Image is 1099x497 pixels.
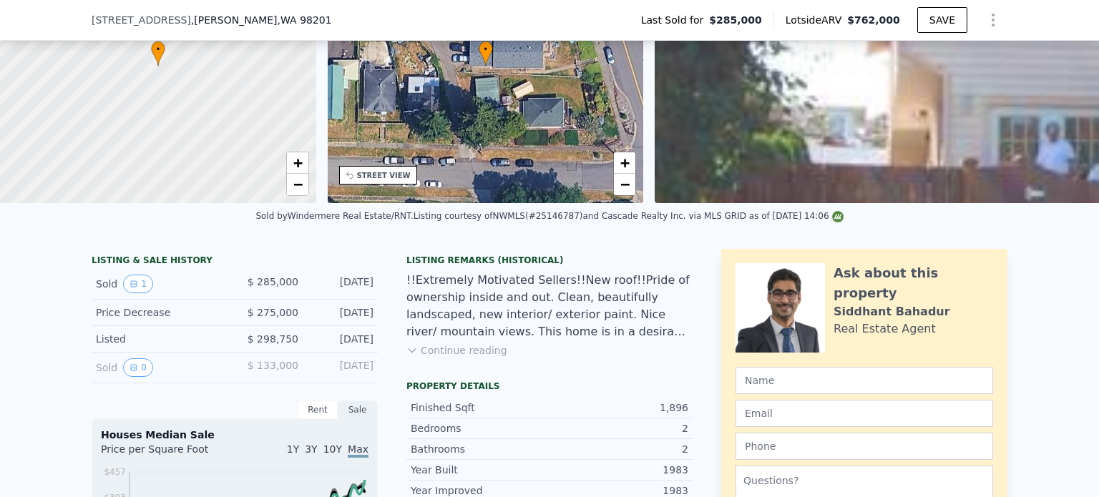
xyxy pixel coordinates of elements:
[411,463,549,477] div: Year Built
[736,433,993,460] input: Phone
[96,305,223,320] div: Price Decrease
[248,307,298,318] span: $ 275,000
[293,175,302,193] span: −
[614,152,635,174] a: Zoom in
[406,255,693,266] div: Listing Remarks (Historical)
[101,442,235,465] div: Price per Square Foot
[293,154,302,172] span: +
[287,174,308,195] a: Zoom out
[123,275,153,293] button: View historical data
[298,400,338,419] div: Rent
[92,13,191,27] span: [STREET_ADDRESS]
[411,442,549,456] div: Bathrooms
[834,320,936,338] div: Real Estate Agent
[287,443,299,455] span: 1Y
[479,43,493,56] span: •
[406,380,693,392] div: Property details
[834,303,950,320] div: Siddhant Bahadur
[549,400,688,415] div: 1,896
[847,14,900,26] span: $762,000
[248,333,298,345] span: $ 298,750
[641,13,710,27] span: Last Sold for
[123,358,153,377] button: View historical data
[101,428,368,442] div: Houses Median Sale
[323,443,342,455] span: 10Y
[305,443,317,455] span: 3Y
[191,13,332,27] span: , [PERSON_NAME]
[979,6,1007,34] button: Show Options
[406,272,693,340] div: !!Extremely Motivated Sellers!!New roof!!Pride of ownership inside and out. Clean, beautifully la...
[620,154,630,172] span: +
[414,211,844,221] div: Listing courtesy of NWMLS (#25146787) and Cascade Realty Inc. via MLS GRID as of [DATE] 14:06
[348,443,368,458] span: Max
[151,43,165,56] span: •
[357,170,411,181] div: STREET VIEW
[614,174,635,195] a: Zoom out
[479,41,493,66] div: •
[96,332,223,346] div: Listed
[278,14,332,26] span: , WA 98201
[406,343,507,358] button: Continue reading
[549,463,688,477] div: 1983
[338,400,378,419] div: Sale
[736,367,993,394] input: Name
[248,360,298,371] span: $ 133,000
[310,358,373,377] div: [DATE]
[151,41,165,66] div: •
[832,211,844,222] img: NWMLS Logo
[310,275,373,293] div: [DATE]
[310,332,373,346] div: [DATE]
[92,255,378,269] div: LISTING & SALE HISTORY
[411,400,549,415] div: Finished Sqft
[917,7,967,33] button: SAVE
[255,211,413,221] div: Sold by Windermere Real Estate/RNT .
[287,152,308,174] a: Zoom in
[736,400,993,427] input: Email
[834,263,993,303] div: Ask about this property
[104,467,126,477] tspan: $457
[310,305,373,320] div: [DATE]
[96,275,223,293] div: Sold
[411,421,549,436] div: Bedrooms
[549,442,688,456] div: 2
[709,13,762,27] span: $285,000
[620,175,630,193] span: −
[549,421,688,436] div: 2
[786,13,847,27] span: Lotside ARV
[248,276,298,287] span: $ 285,000
[96,358,223,377] div: Sold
